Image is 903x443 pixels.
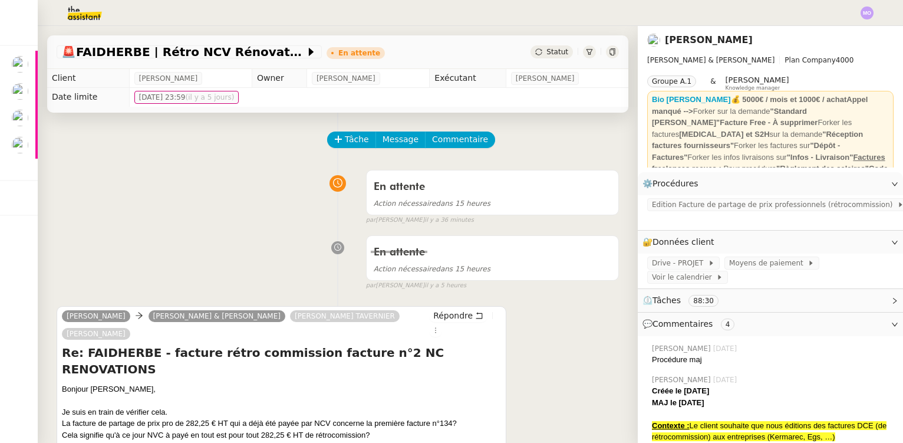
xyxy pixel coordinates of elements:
[861,6,874,19] img: svg
[642,319,739,329] span: 💬
[652,271,716,283] span: Voir le calendrier
[647,56,775,64] span: [PERSON_NAME] & [PERSON_NAME]
[836,56,854,64] span: 4000
[638,313,903,336] div: 💬Commentaires 4
[652,94,889,198] div: Forker sur la demande Forker les factures sur la demande Forker les factures sur Forker les infos...
[12,110,28,126] img: users%2F47wLulqoDhMx0TTMwUcsFP5V2A23%2Favatar%2Fnokpict-removebg-preview-removebg-preview.png
[713,343,740,354] span: [DATE]
[647,76,696,87] nz-tag: Groupe A.1
[338,50,380,57] div: En attente
[652,375,713,385] span: [PERSON_NAME]
[721,319,735,330] nz-tag: 4
[327,132,376,148] button: Tâche
[290,311,400,321] a: [PERSON_NAME] TAVERNIER
[139,73,198,84] span: [PERSON_NAME]
[62,311,130,321] a: [PERSON_NAME]
[62,429,501,441] div: Cela signifie qu'à ce jour NVC à payé en tout est pour tout 282,25 € HT de rétrocomission?
[638,289,903,312] div: ⏲️Tâches 88:30
[652,386,709,395] strong: Créée le [DATE]
[433,310,473,321] span: Répondre
[647,34,660,47] img: users%2FfjlNmCTkLiVoA3HQjY3GA5JXGxb2%2Favatar%2Fstarofservice_97480retdsc0392.png
[652,179,698,188] span: Procédures
[638,172,903,195] div: ⚙️Procédures
[546,48,568,56] span: Statut
[713,375,740,385] span: [DATE]
[652,199,897,211] span: Edition Facture de partage de prix professionnels (rétrocommission)
[374,182,425,192] span: En attente
[366,281,466,291] small: [PERSON_NAME]
[652,354,894,366] div: Procédure maj
[345,133,369,146] span: Tâche
[374,265,436,273] span: Action nécessaire
[374,247,425,258] span: En attente
[710,76,716,91] span: &
[642,235,719,249] span: 🔐
[652,343,713,354] span: [PERSON_NAME]
[61,45,76,59] span: 🚨
[12,83,28,100] img: users%2F2TyHGbgGwwZcFhdWHiwf3arjzPD2%2Favatar%2F1545394186276.jpeg
[366,215,376,225] span: par
[47,88,129,107] td: Date limite
[652,141,840,162] strong: "Dépôt - Factures"
[642,177,704,191] span: ⚙️
[652,257,708,269] span: Drive - PROJET
[62,406,501,418] div: Je suis en train de vérifier cela.
[375,132,426,148] button: Message
[726,76,789,84] span: [PERSON_NAME]
[62,344,501,378] h4: Re: FAIDHERBE - facture rétro commission facture n°2 NC RENOVATIONS
[726,76,789,91] app-user-label: Knowledge manager
[652,421,690,430] u: Contexte :
[374,265,490,273] span: dans 15 heures
[729,257,808,269] span: Moyens de paiement
[374,199,490,208] span: dans 15 heures
[516,73,575,84] span: [PERSON_NAME]
[785,56,835,64] span: Plan Company
[186,93,235,101] span: (il y a 5 jours)
[638,231,903,254] div: 🔐Données client
[652,296,681,305] span: Tâches
[429,309,487,322] button: Répondre
[424,215,474,225] span: il y a 36 minutes
[665,34,753,45] a: [PERSON_NAME]
[366,215,474,225] small: [PERSON_NAME]
[12,137,28,153] img: users%2FfjlNmCTkLiVoA3HQjY3GA5JXGxb2%2Favatar%2Fstarofservice_97480retdsc0392.png
[317,73,375,84] span: [PERSON_NAME]
[652,319,713,329] span: Commentaires
[652,95,868,116] strong: 💰 5000€ / mois et 1000€ / achatAppel manqué -->
[374,199,436,208] span: Action nécessaire
[12,56,28,73] img: users%2FfjlNmCTkLiVoA3HQjY3GA5JXGxb2%2Favatar%2Fstarofservice_97480retdsc0392.png
[652,237,714,247] span: Données client
[383,133,418,146] span: Message
[149,311,285,321] a: [PERSON_NAME] & [PERSON_NAME]
[424,281,466,291] span: il y a 5 heures
[425,132,495,148] button: Commentaire
[432,133,488,146] span: Commentaire
[62,418,501,429] div: La facture de partage de prix pro de 282,25 € HT qui a déjà été payée par NCV concerne la premièr...
[62,383,501,395] div: Bonjour [PERSON_NAME],
[726,85,780,91] span: Knowledge manager
[652,421,886,442] span: Le client souhaite que nous éditions des factures DCE (de rétrocommission) aux entreprises (Kerma...
[47,69,129,88] td: Client
[61,46,305,58] span: FAIDHERBE | Rétro NCV Rénovations
[139,91,235,103] span: [DATE] 23:59
[652,95,731,104] a: Bio [PERSON_NAME]
[679,130,769,139] strong: [MEDICAL_DATA] et S2H
[430,69,506,88] td: Exécutant
[688,295,719,307] nz-tag: 88:30
[252,69,307,88] td: Owner
[642,296,729,305] span: ⏲️
[62,329,130,339] a: [PERSON_NAME]
[652,398,704,407] strong: MAJ le [DATE]
[366,281,376,291] span: par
